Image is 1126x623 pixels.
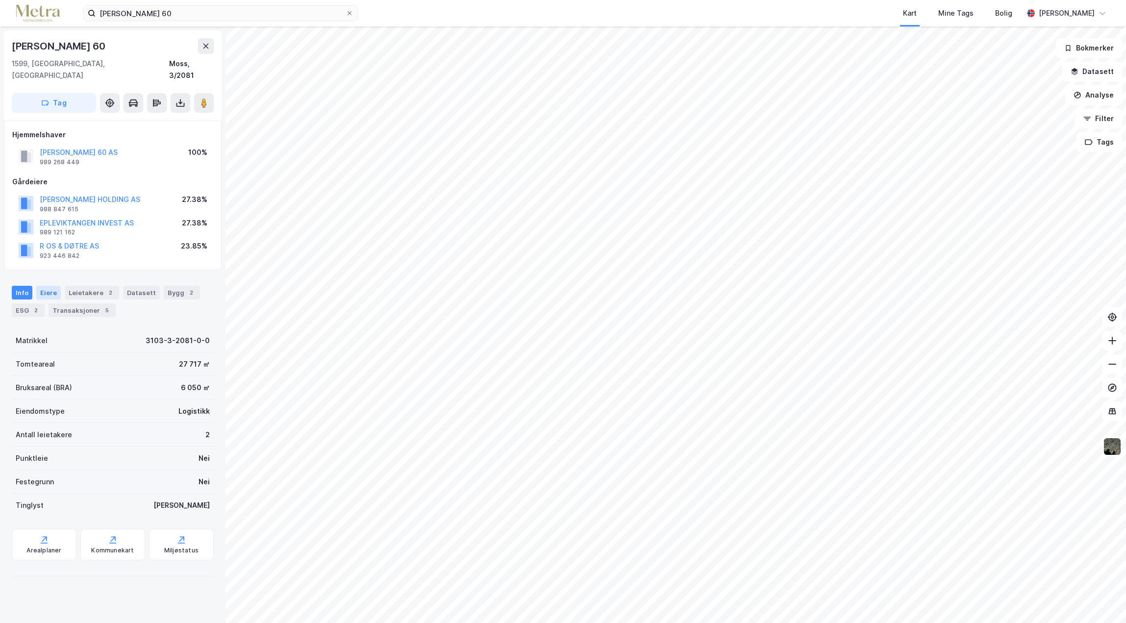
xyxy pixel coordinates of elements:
div: 5 [102,305,112,315]
div: 1599, [GEOGRAPHIC_DATA], [GEOGRAPHIC_DATA] [12,58,169,81]
div: Info [12,286,32,299]
div: Miljøstatus [164,547,199,554]
img: 9k= [1103,437,1122,456]
div: 23.85% [181,240,207,252]
div: Mine Tags [938,7,974,19]
button: Datasett [1062,62,1122,81]
div: 100% [188,147,207,158]
div: 3103-3-2081-0-0 [146,335,210,347]
div: Kontrollprogram for chat [1077,576,1126,623]
div: Matrikkel [16,335,48,347]
button: Filter [1075,109,1122,128]
div: Tomteareal [16,358,55,370]
img: metra-logo.256734c3b2bbffee19d4.png [16,5,60,22]
div: 989 121 162 [40,228,75,236]
div: Nei [199,452,210,464]
div: 989 268 449 [40,158,79,166]
div: 2 [186,288,196,298]
div: Eiere [36,286,61,299]
div: Bolig [995,7,1012,19]
div: 923 446 842 [40,252,79,260]
div: Hjemmelshaver [12,129,213,141]
div: Tinglyst [16,499,44,511]
div: Transaksjoner [49,303,116,317]
div: Eiendomstype [16,405,65,417]
div: Kommunekart [91,547,134,554]
iframe: Chat Widget [1077,576,1126,623]
div: Leietakere [65,286,119,299]
div: 27 717 ㎡ [179,358,210,370]
div: [PERSON_NAME] [1039,7,1095,19]
button: Bokmerker [1056,38,1122,58]
div: Gårdeiere [12,176,213,188]
div: 27.38% [182,194,207,205]
input: Søk på adresse, matrikkel, gårdeiere, leietakere eller personer [96,6,346,21]
div: 27.38% [182,217,207,229]
div: 988 847 615 [40,205,78,213]
div: Kart [903,7,917,19]
div: 2 [205,429,210,441]
div: Nei [199,476,210,488]
div: [PERSON_NAME] 60 [12,38,107,54]
div: Bygg [164,286,200,299]
div: [PERSON_NAME] [153,499,210,511]
div: Arealplaner [26,547,61,554]
div: Festegrunn [16,476,54,488]
div: Punktleie [16,452,48,464]
div: 2 [105,288,115,298]
div: Datasett [123,286,160,299]
div: ESG [12,303,45,317]
button: Tag [12,93,96,113]
div: 6 050 ㎡ [181,382,210,394]
div: Logistikk [178,405,210,417]
div: Antall leietakere [16,429,72,441]
div: Moss, 3/2081 [169,58,214,81]
button: Analyse [1065,85,1122,105]
div: 2 [31,305,41,315]
button: Tags [1076,132,1122,152]
div: Bruksareal (BRA) [16,382,72,394]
